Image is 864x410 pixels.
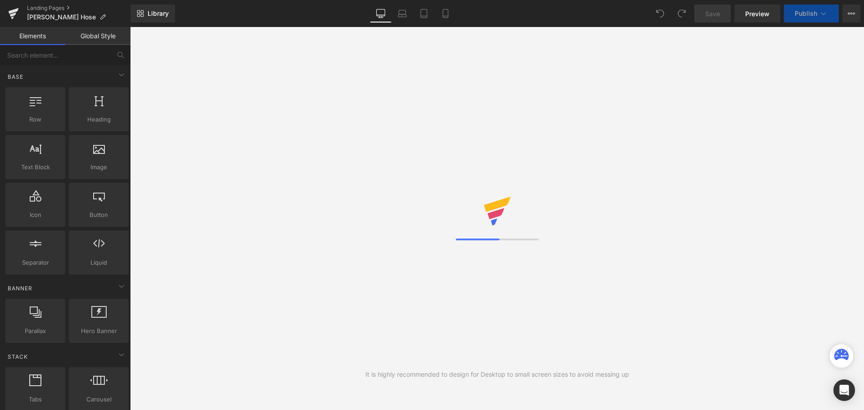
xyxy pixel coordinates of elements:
a: Mobile [435,5,456,23]
span: Banner [7,284,33,293]
a: Preview [734,5,780,23]
span: Text Block [8,162,63,172]
button: Redo [673,5,691,23]
a: Tablet [413,5,435,23]
span: Liquid [72,258,126,267]
span: Save [705,9,720,18]
a: New Library [130,5,175,23]
span: [PERSON_NAME] Hose [27,14,96,21]
span: Row [8,115,63,124]
span: Image [72,162,126,172]
button: More [842,5,860,23]
span: Button [72,210,126,220]
span: Heading [72,115,126,124]
span: Tabs [8,395,63,404]
a: Landing Pages [27,5,130,12]
span: Icon [8,210,63,220]
span: Preview [745,9,769,18]
span: Stack [7,352,29,361]
button: Undo [651,5,669,23]
a: Global Style [65,27,130,45]
span: Hero Banner [72,326,126,336]
span: Separator [8,258,63,267]
a: Desktop [370,5,391,23]
span: Base [7,72,24,81]
div: Open Intercom Messenger [833,379,855,401]
span: Carousel [72,395,126,404]
a: Laptop [391,5,413,23]
span: Library [148,9,169,18]
div: It is highly recommended to design for Desktop to small screen sizes to avoid messing up [365,369,629,379]
span: Publish [795,10,817,17]
button: Publish [784,5,839,23]
span: Parallax [8,326,63,336]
